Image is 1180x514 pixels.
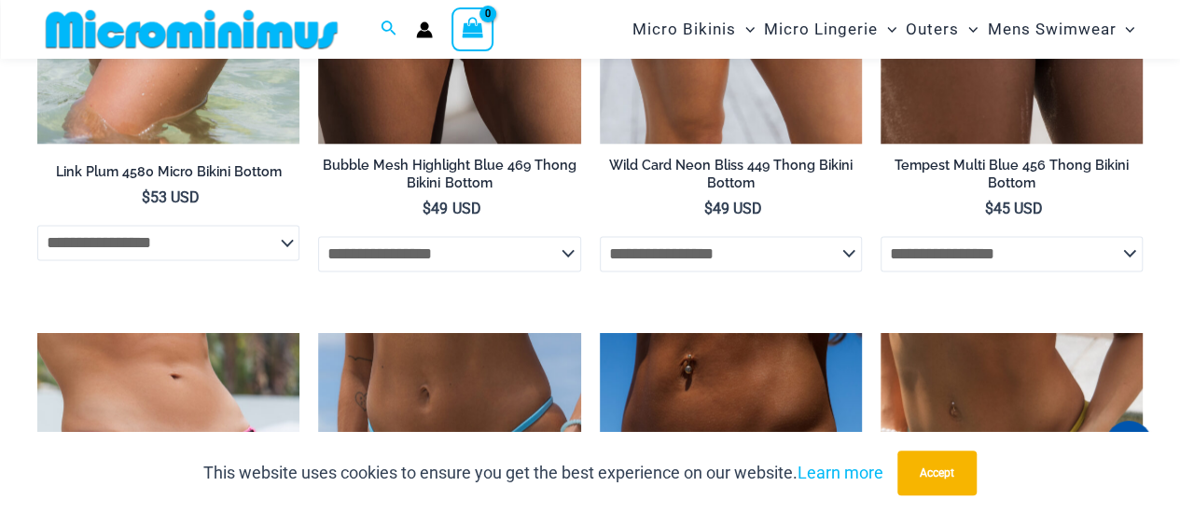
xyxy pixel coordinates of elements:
[881,157,1143,199] a: Tempest Multi Blue 456 Thong Bikini Bottom
[600,157,862,199] a: Wild Card Neon Bliss 449 Thong Bikini Bottom
[985,200,1043,217] bdi: 45 USD
[381,18,397,41] a: Search icon link
[37,163,299,188] a: Link Plum 4580 Micro Bikini Bottom
[1116,6,1134,53] span: Menu Toggle
[416,21,433,38] a: Account icon link
[423,200,480,217] bdi: 49 USD
[982,6,1139,53] a: Mens SwimwearMenu ToggleMenu Toggle
[451,7,494,50] a: View Shopping Cart, empty
[318,157,580,199] a: Bubble Mesh Highlight Blue 469 Thong Bikini Bottom
[764,6,878,53] span: Micro Lingerie
[759,6,901,53] a: Micro LingerieMenu ToggleMenu Toggle
[625,3,1143,56] nav: Site Navigation
[959,6,978,53] span: Menu Toggle
[628,6,759,53] a: Micro BikinisMenu ToggleMenu Toggle
[600,157,862,191] h2: Wild Card Neon Bliss 449 Thong Bikini Bottom
[901,6,982,53] a: OutersMenu ToggleMenu Toggle
[704,200,713,217] span: $
[897,451,977,495] button: Accept
[142,188,150,206] span: $
[798,463,883,482] a: Learn more
[37,163,299,181] h2: Link Plum 4580 Micro Bikini Bottom
[318,157,580,191] h2: Bubble Mesh Highlight Blue 469 Thong Bikini Bottom
[881,157,1143,191] h2: Tempest Multi Blue 456 Thong Bikini Bottom
[736,6,755,53] span: Menu Toggle
[38,8,345,50] img: MM SHOP LOGO FLAT
[878,6,896,53] span: Menu Toggle
[203,459,883,487] p: This website uses cookies to ensure you get the best experience on our website.
[632,6,736,53] span: Micro Bikinis
[906,6,959,53] span: Outers
[704,200,762,217] bdi: 49 USD
[423,200,431,217] span: $
[985,200,993,217] span: $
[142,188,200,206] bdi: 53 USD
[987,6,1116,53] span: Mens Swimwear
